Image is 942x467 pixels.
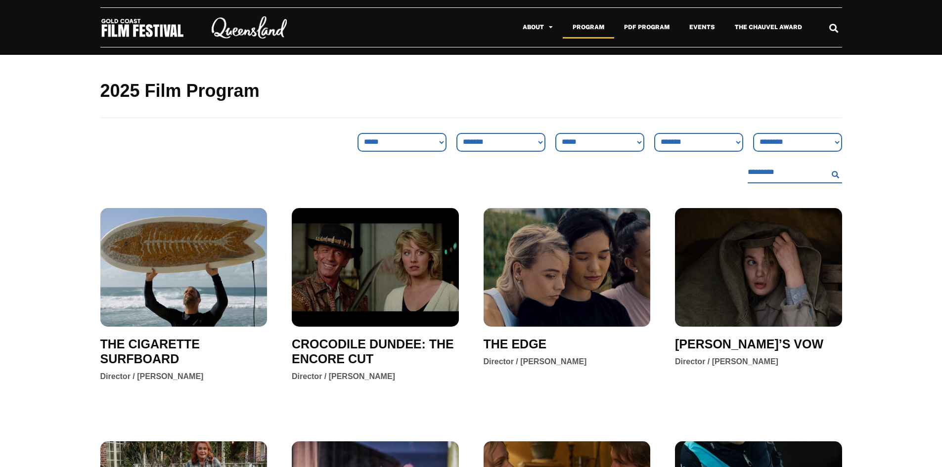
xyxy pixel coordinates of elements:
[292,371,395,382] div: Director / [PERSON_NAME]
[358,133,447,152] select: Genre Filter
[292,337,459,366] a: CROCODILE DUNDEE: THE ENCORE CUT
[725,16,812,39] a: The Chauvel Award
[484,356,587,367] div: Director / [PERSON_NAME]
[484,337,547,351] a: THE EDGE
[753,133,842,152] select: Language
[563,16,614,39] a: Program
[555,133,644,152] select: Venue Filter
[100,337,268,366] a: THE CIGARETTE SURFBOARD
[513,16,563,39] a: About
[654,133,743,152] select: Country Filter
[748,162,828,183] input: Search Filter
[675,337,823,351] a: [PERSON_NAME]’S VOW
[679,16,725,39] a: Events
[456,133,545,152] select: Sort filter
[100,371,204,382] div: Director / [PERSON_NAME]
[100,80,842,103] h2: 2025 Film Program
[825,20,842,36] div: Search
[675,356,778,367] div: Director / [PERSON_NAME]
[310,16,812,39] nav: Menu
[614,16,679,39] a: PDF Program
